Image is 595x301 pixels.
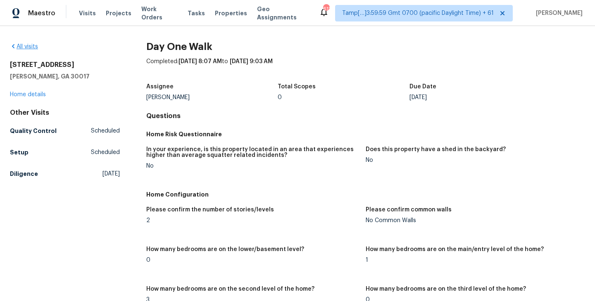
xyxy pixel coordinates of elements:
[278,95,409,100] div: 0
[146,112,585,120] h4: Questions
[146,57,585,79] div: Completed: to
[10,123,120,138] a: Quality ControlScheduled
[146,246,304,252] h5: How many bedrooms are on the lower/basement level?
[79,9,96,17] span: Visits
[146,147,359,158] h5: In your experience, is this property located in an area that experiences higher than average squa...
[178,59,222,64] span: [DATE] 8:07 AM
[278,84,316,90] h5: Total Scopes
[10,109,120,117] div: Other Visits
[146,43,585,51] h2: Day One Walk
[10,145,120,160] a: SetupScheduled
[10,127,57,135] h5: Quality Control
[91,148,120,156] span: Scheduled
[366,218,578,223] div: No Common Walls
[366,286,526,292] h5: How many bedrooms are on the third level of the home?
[146,286,314,292] h5: How many bedrooms are on the second level of the home?
[10,170,38,178] h5: Diligence
[10,44,38,50] a: All visits
[141,5,178,21] span: Work Orders
[366,147,506,152] h5: Does this property have a shed in the backyard?
[146,130,585,138] h5: Home Risk Questionnaire
[409,95,541,100] div: [DATE]
[366,257,578,263] div: 1
[230,59,273,64] span: [DATE] 9:03 AM
[10,61,120,69] h2: [STREET_ADDRESS]
[342,9,494,17] span: Tamp[…]3:59:59 Gmt 0700 (pacific Daylight Time) + 61
[10,148,29,156] h5: Setup
[366,157,578,163] div: No
[10,72,120,81] h5: [PERSON_NAME], GA 30017
[28,9,55,17] span: Maestro
[10,92,46,97] a: Home details
[102,170,120,178] span: [DATE]
[91,127,120,135] span: Scheduled
[188,10,205,16] span: Tasks
[146,163,359,169] div: No
[366,246,544,252] h5: How many bedrooms are on the main/entry level of the home?
[146,190,585,199] h5: Home Configuration
[10,166,120,181] a: Diligence[DATE]
[146,257,359,263] div: 0
[215,9,247,17] span: Properties
[146,95,278,100] div: [PERSON_NAME]
[409,84,436,90] h5: Due Date
[106,9,131,17] span: Projects
[257,5,309,21] span: Geo Assignments
[146,207,274,213] h5: Please confirm the number of stories/levels
[366,207,452,213] h5: Please confirm common walls
[323,5,329,13] div: 611
[146,84,174,90] h5: Assignee
[533,9,583,17] span: [PERSON_NAME]
[146,218,359,223] div: 2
